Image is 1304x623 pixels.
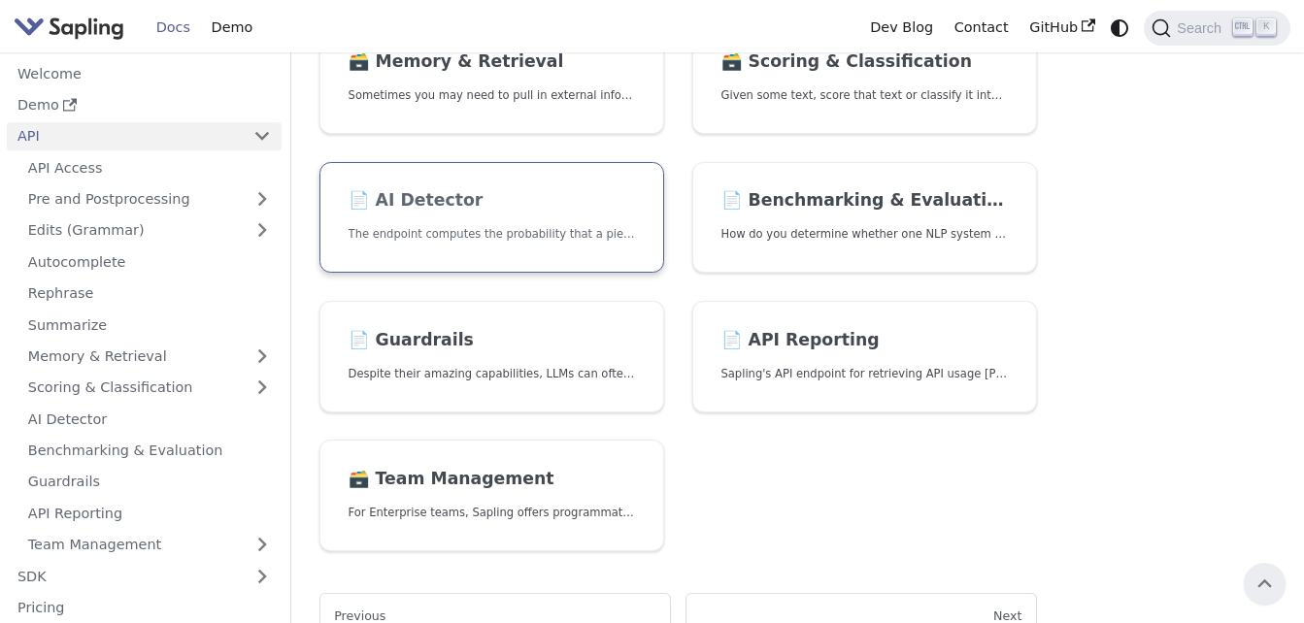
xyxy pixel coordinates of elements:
[424,367,472,380] span: azing
[1256,18,1276,36] kbd: K
[349,51,636,73] h2: Memory & Retrieval
[925,227,947,241] span: LP
[850,367,865,380] span: or
[476,367,543,380] span: bilities,
[243,562,282,590] button: Expand sidebar category 'SDK'
[14,14,131,42] a: Sapling.ai
[430,506,442,519] span: te
[901,227,921,241] span: ne
[513,88,533,102] span: ull
[349,225,636,244] p: The endpoint computes the probability that a piece of text is AI-generated,
[721,365,1009,383] p: Sapling's API endpoint for retrieving API usage analytics.
[721,367,772,380] span: ling's
[766,227,786,241] span: ou
[17,437,282,465] a: Benchmarking & Evaluation
[868,367,922,380] span: rieving
[926,367,934,380] span: A
[243,122,282,150] button: Collapse sidebar category 'API'
[17,311,282,339] a: Summarize
[349,190,636,212] h2: AI Detector
[692,301,1037,412] a: 📄️ API ReportingSapling's API endpoint for retrieving API usage [PERSON_NAME]lytics.
[476,367,503,380] span: capa
[349,506,354,519] span: F
[948,367,982,380] span: sage
[852,227,868,241] span: wh
[977,88,1003,102] span: nto
[551,88,596,102] span: ternal
[721,227,746,241] span: ow
[373,227,386,241] span: en
[467,88,474,102] span: n
[920,88,930,102] span: cl
[17,531,282,559] a: Team Management
[721,227,1102,241] span: do
[985,367,1110,380] span: lytics.
[349,227,355,241] span: T
[507,227,525,241] span: pro
[757,88,763,102] span: s
[349,88,1163,102] span: to in in of an --
[606,227,613,241] span: p
[369,506,426,519] span: erprise
[439,88,463,102] span: ay
[485,227,503,241] span: he
[425,227,481,241] span: mputes
[17,153,282,181] a: API Access
[17,247,282,276] a: Autocomplete
[606,227,636,241] span: iece
[7,562,243,590] a: SDK
[721,88,730,102] span: G
[853,88,858,102] span: t
[201,13,263,43] a: Demo
[791,88,796,102] span: t
[796,367,846,380] span: dpoint
[146,13,201,43] a: Docs
[880,88,885,102] span: t
[985,367,1078,380] span: [PERSON_NAME]
[7,122,243,150] a: API
[600,88,615,102] span: inf
[439,88,450,102] span: m
[570,227,592,241] span: hat
[790,227,809,241] span: det
[485,227,489,241] span: t
[472,506,514,519] span: pling
[920,88,961,102] span: assify
[349,86,636,105] p: Sometimes you may need to pull in external information that doesn't fit in the context size of an...
[349,367,364,380] span: De
[601,367,608,380] span: o
[319,440,664,551] a: 🗃️ Team ManagementFor Enterprise teams, Sapling offers programmatic
[578,367,584,380] span: c
[349,506,366,519] span: or
[17,185,282,213] a: Pre and Postprocessing
[721,225,1009,244] p: How do you determine whether one NLP system that suggests edits
[791,88,817,102] span: ext,
[868,367,884,380] span: ret
[349,469,636,490] h2: Team Management
[415,88,435,102] span: ou
[721,88,1224,102] span: or it of a of
[721,367,743,380] span: Sap
[17,499,282,527] a: API Reporting
[373,227,422,241] span: dpoint
[518,506,532,519] span: of
[600,88,664,102] span: ormation
[415,88,421,102] span: y
[513,88,519,102] span: p
[472,506,485,519] span: Sa
[1171,20,1233,36] span: Search
[17,468,282,496] a: Guardrails
[721,227,730,241] span: H
[901,227,908,241] span: o
[507,227,566,241] span: bability
[820,88,826,102] span: s
[17,374,282,402] a: Scoring & Classification
[17,279,282,308] a: Rephrase
[721,190,1009,212] h2: Benchmarking & Evaluation
[578,367,598,380] span: an
[948,367,954,380] span: u
[518,506,550,519] span: fers
[721,88,753,102] span: iven
[721,330,1009,351] h2: API Reporting
[850,367,853,380] span: f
